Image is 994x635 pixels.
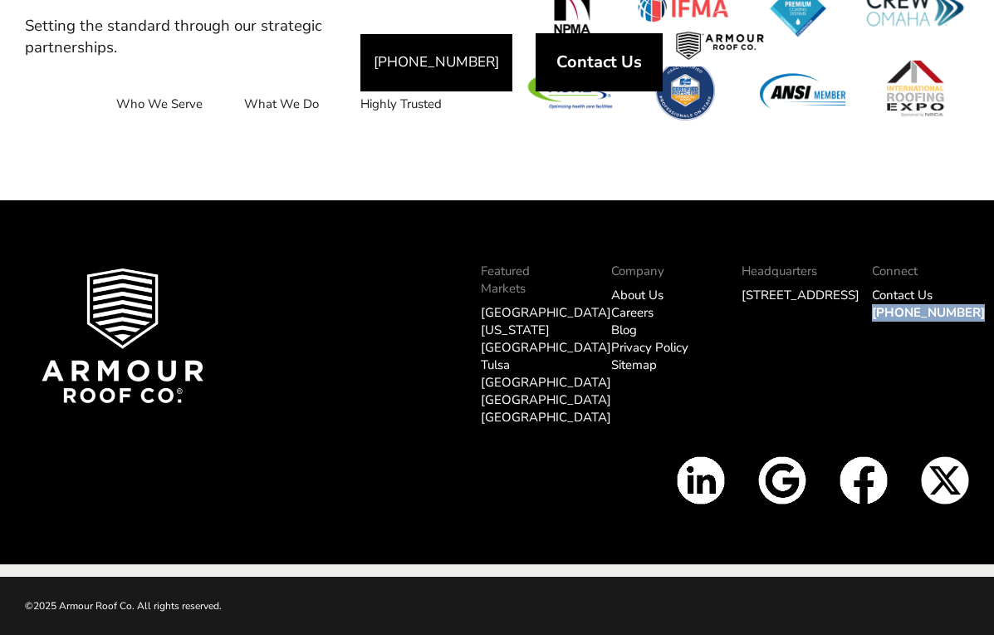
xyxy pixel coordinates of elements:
[481,374,611,391] a: [GEOGRAPHIC_DATA]
[42,268,203,403] img: Armour Roof Co Footer Logo 2025
[344,83,458,125] a: Highly Trusted
[611,304,654,321] a: Careers
[481,357,510,373] a: Tulsa
[840,456,888,505] img: Facbook icon white
[481,322,611,356] a: [US_STATE][GEOGRAPHIC_DATA]
[481,263,578,298] p: Featured Markets
[481,304,611,321] a: [GEOGRAPHIC_DATA]
[556,54,642,71] span: Contact Us
[663,25,777,66] img: Industrial and Commercial Roofing Company | Armour Roof Co.
[872,304,985,322] a: [PHONE_NUMBER]
[360,34,512,91] a: [PHONE_NUMBER]
[872,287,933,303] a: Contact Us
[25,597,497,616] p: ©2025 Armour Roof Co. All rights reserved.
[611,357,657,373] a: Sitemap
[921,456,969,505] img: X Icon White v2
[611,339,688,356] a: Privacy Policy
[742,287,859,303] a: [STREET_ADDRESS]
[481,391,611,408] a: [GEOGRAPHIC_DATA]
[228,83,335,125] a: What We Do
[100,83,219,125] a: Who We Serve
[758,456,806,505] img: Google Icon White
[611,263,708,280] p: Company
[677,456,725,505] img: Linkedin Icon White
[536,33,663,91] a: Contact Us
[742,263,839,280] p: Headquarters
[611,287,663,303] a: About Us
[611,322,637,338] a: Blog
[481,409,611,426] a: [GEOGRAPHIC_DATA]
[872,263,969,280] p: Connect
